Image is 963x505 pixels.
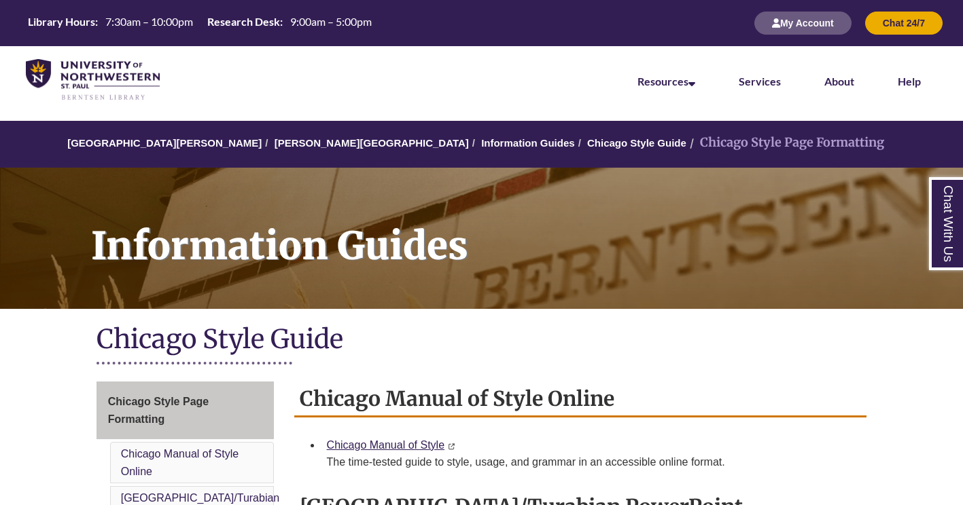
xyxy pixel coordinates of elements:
[108,396,209,425] span: Chicago Style Page Formatting
[824,75,854,88] a: About
[865,12,943,35] button: Chat 24/7
[865,17,943,29] a: Chat 24/7
[898,75,921,88] a: Help
[202,14,285,29] th: Research Desk:
[22,14,377,31] table: Hours Today
[290,15,372,28] span: 9:00am – 5:00pm
[22,14,100,29] th: Library Hours:
[637,75,695,88] a: Resources
[754,17,852,29] a: My Account
[275,137,469,149] a: [PERSON_NAME][GEOGRAPHIC_DATA]
[686,133,884,153] li: Chicago Style Page Formatting
[26,59,160,101] img: UNWSP Library Logo
[76,168,963,291] h1: Information Guides
[587,137,686,149] a: Chicago Style Guide
[327,439,444,451] a: Chicago Manual of Style
[67,137,262,149] a: [GEOGRAPHIC_DATA][PERSON_NAME]
[294,381,867,417] h2: Chicago Manual of Style Online
[481,137,575,149] a: Information Guides
[105,15,193,28] span: 7:30am – 10:00pm
[754,12,852,35] button: My Account
[97,322,867,358] h1: Chicago Style Guide
[739,75,781,88] a: Services
[97,381,274,439] a: Chicago Style Page Formatting
[22,14,377,33] a: Hours Today
[447,443,455,449] i: This link opens in a new window
[327,454,856,470] div: The time-tested guide to style, usage, and grammar in an accessible online format.
[121,448,239,477] a: Chicago Manual of Style Online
